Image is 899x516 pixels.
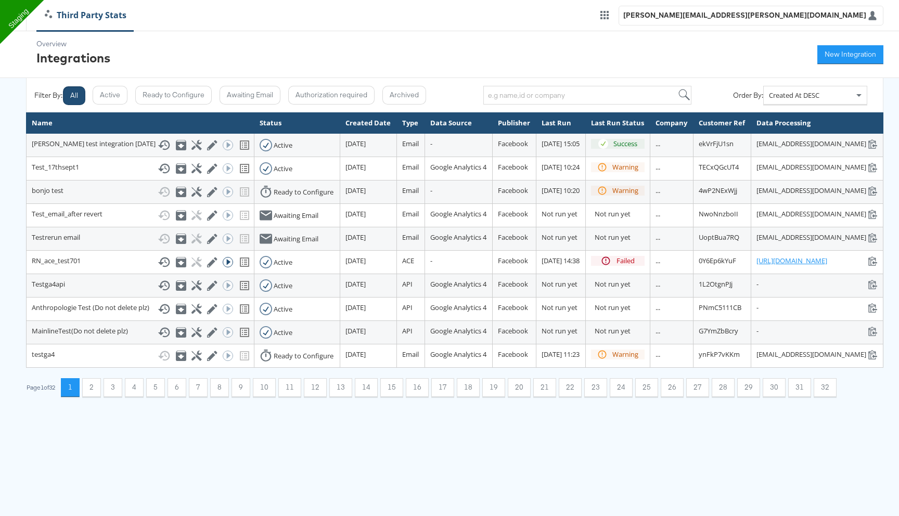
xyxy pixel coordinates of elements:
span: Created At DESC [769,91,819,100]
span: Not run yet [542,303,577,312]
div: Test_17thsept1 [32,162,249,175]
span: [DATE] [345,139,366,148]
div: Order By: [733,91,763,100]
button: 14 [355,378,378,397]
div: Warning [612,186,638,196]
span: [DATE] [345,350,366,359]
a: [URL][DOMAIN_NAME] [756,256,827,266]
span: API [402,303,413,312]
button: 17 [431,378,454,397]
span: 0Y6Ep6kYuF [699,256,736,265]
span: Email [402,162,419,172]
span: Google Analytics 4 [430,209,486,218]
div: Active [274,164,292,174]
span: Google Analytics 4 [430,233,486,242]
span: [DATE] [345,279,366,289]
span: [DATE] [345,256,366,265]
span: [DATE] 11:23 [542,350,580,359]
button: 27 [686,378,709,397]
span: Facebook [498,350,528,359]
span: Google Analytics 4 [430,326,486,336]
button: 10 [253,378,276,397]
div: Testga4api [32,279,249,292]
span: Email [402,350,419,359]
span: [DATE] [345,209,366,218]
button: 2 [82,378,101,397]
th: Last Run Status [585,113,650,134]
span: ekVrFjU1sn [699,139,734,148]
div: Not run yet [595,303,645,313]
button: Active [93,86,127,105]
span: [DATE] 14:38 [542,256,580,265]
div: Testrerun email [32,233,249,245]
span: ... [656,209,660,218]
button: 7 [189,378,208,397]
div: Not run yet [595,326,645,336]
span: ... [656,256,660,265]
div: Ready to Configure [274,187,333,197]
div: Active [274,281,292,291]
span: Facebook [498,233,528,242]
span: Not run yet [542,326,577,336]
button: 8 [210,378,229,397]
button: 23 [584,378,607,397]
span: Not run yet [542,279,577,289]
span: Email [402,209,419,218]
button: 5 [146,378,165,397]
th: Data Processing [751,113,883,134]
div: [EMAIL_ADDRESS][DOMAIN_NAME] [756,186,878,196]
div: Test_email_after revert [32,209,249,222]
span: ... [656,279,660,289]
div: Awaiting Email [274,234,318,244]
span: API [402,326,413,336]
span: Facebook [498,256,528,265]
span: Email [402,186,419,195]
span: ... [656,162,660,172]
button: 4 [125,378,144,397]
span: Google Analytics 4 [430,350,486,359]
div: MainlineTest(Do not delete plz) [32,326,249,339]
div: Page 1 of 32 [26,384,56,391]
div: Anthropologie Test (Do not delete plz) [32,303,249,315]
button: 12 [304,378,327,397]
span: PNmC5111CB [699,303,741,312]
div: Awaiting Email [274,211,318,221]
th: Publisher [493,113,536,134]
div: Ready to Configure [274,351,333,361]
div: bonjo test [32,186,249,198]
button: 1 [61,378,80,397]
div: [EMAIL_ADDRESS][DOMAIN_NAME] [756,350,878,359]
div: - [756,326,878,336]
th: Customer Ref [693,113,751,134]
th: Type [397,113,425,134]
div: [EMAIL_ADDRESS][DOMAIN_NAME] [756,139,878,149]
span: - [430,186,432,195]
button: 32 [814,378,837,397]
span: Not run yet [542,233,577,242]
div: Not run yet [595,279,645,289]
span: Email [402,139,419,148]
button: 6 [168,378,186,397]
span: - [430,139,432,148]
button: 3 [104,378,122,397]
button: All [63,86,85,105]
div: testga4 [32,350,249,362]
a: Third Party Stats [37,9,134,21]
button: 30 [763,378,786,397]
span: [DATE] 10:24 [542,162,580,172]
div: Not run yet [595,209,645,219]
span: [DATE] [345,162,366,172]
span: Facebook [498,186,528,195]
svg: View missing tracking codes [238,326,251,339]
div: [PERSON_NAME] test integration [DATE] [32,139,249,151]
button: 31 [788,378,811,397]
button: 18 [457,378,480,397]
button: 22 [559,378,582,397]
span: ACE [402,256,414,265]
svg: View missing tracking codes [238,279,251,292]
span: ... [656,233,660,242]
th: Company [650,113,693,134]
button: 25 [635,378,658,397]
button: 11 [278,378,301,397]
svg: View missing tracking codes [238,139,251,151]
